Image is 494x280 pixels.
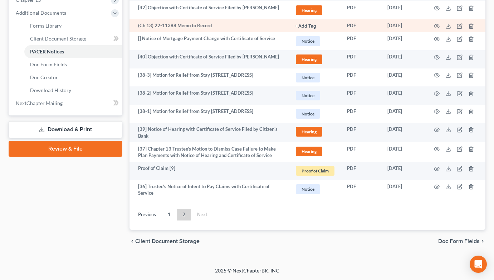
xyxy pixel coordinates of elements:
a: Doc Creator [24,71,122,84]
td: PDF [341,19,382,32]
td: [DATE] [382,142,425,162]
a: Notice [295,183,336,195]
a: Proof of Claim [295,165,336,177]
td: [37] Chapter 13 Trustee's Motion to Dismiss Case Failure to Make Plan Payments with Notice of Hea... [129,142,289,162]
td: PDF [341,123,382,143]
a: Notice [295,35,336,47]
span: Notice [296,36,320,46]
a: Hearing [295,53,336,65]
a: Client Document Storage [24,32,122,45]
span: Proof of Claim [296,166,334,176]
td: [DATE] [382,105,425,123]
td: (Ch 13) 22-11388 Memo to Record [129,19,289,32]
a: Hearing [295,4,336,16]
a: NextChapter Mailing [10,97,122,110]
button: Doc Form Fields chevron_right [438,238,485,244]
td: PDF [341,68,382,87]
span: Hearing [296,147,322,156]
span: Forms Library [30,23,62,29]
td: PDF [341,1,382,19]
td: PDF [341,32,382,51]
td: PDF [341,86,382,105]
td: [38-1] Motion for Relief from Stay [STREET_ADDRESS] [129,105,289,123]
td: [DATE] [382,86,425,105]
td: [36] Trustee's Notice of Intent to Pay Claims with Certificate of Service [129,180,289,200]
td: [DATE] [382,180,425,200]
span: Hearing [296,54,322,64]
span: Additional Documents [16,10,66,16]
a: 1 [162,209,176,220]
span: Hearing [296,127,322,137]
td: [DATE] [382,32,425,51]
span: NextChapter Mailing [16,100,63,106]
td: PDF [341,180,382,200]
td: [39] Notice of Hearing with Certificate of Service Filed by Citizen's Bank [129,123,289,143]
i: chevron_right [480,238,485,244]
a: Download History [24,84,122,97]
td: [] Notice of Mortgage Payment Change with Certificate of Service [129,32,289,51]
a: Download & Print [9,121,122,138]
td: PDF [341,142,382,162]
a: Notice [295,108,336,120]
span: Client Document Storage [135,238,200,244]
span: Notice [296,73,320,82]
i: chevron_left [129,238,135,244]
button: chevron_left Client Document Storage [129,238,200,244]
span: Doc Form Fields [30,61,67,67]
a: 2 [177,209,191,220]
div: Open Intercom Messenger [470,256,487,273]
td: [DATE] [382,1,425,19]
a: Previous [132,209,162,220]
a: Notice [295,90,336,101]
span: Notice [296,184,320,194]
td: [38-3] Motion for Relief from Stay [STREET_ADDRESS] [129,68,289,87]
a: Doc Form Fields [24,58,122,71]
td: [DATE] [382,50,425,68]
td: PDF [341,162,382,180]
button: + Add Tag [295,24,316,29]
a: Notice [295,72,336,84]
td: [DATE] [382,19,425,32]
span: Hearing [296,5,322,15]
td: [DATE] [382,123,425,143]
td: [40] Objection with Certificate of Service Filed by [PERSON_NAME] [129,50,289,68]
span: Client Document Storage [30,35,86,42]
div: 2025 © NextChapterBK, INC [43,267,451,280]
span: Notice [296,91,320,100]
td: [DATE] [382,68,425,87]
span: Download History [30,87,71,93]
span: Doc Form Fields [438,238,480,244]
td: [38-2] Motion for Relief from Stay [STREET_ADDRESS] [129,86,289,105]
a: Forms Library [24,19,122,32]
td: Proof of Claim [9] [129,162,289,180]
td: PDF [341,50,382,68]
td: PDF [341,105,382,123]
td: [DATE] [382,162,425,180]
a: + Add Tag [295,22,336,29]
a: Review & File [9,141,122,157]
a: Hearing [295,146,336,157]
a: Hearing [295,126,336,138]
td: [42] Objection with Certificate of Service Filed by [PERSON_NAME] [129,1,289,19]
a: PACER Notices [24,45,122,58]
span: Notice [296,109,320,119]
span: PACER Notices [30,48,64,54]
span: Doc Creator [30,74,58,80]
